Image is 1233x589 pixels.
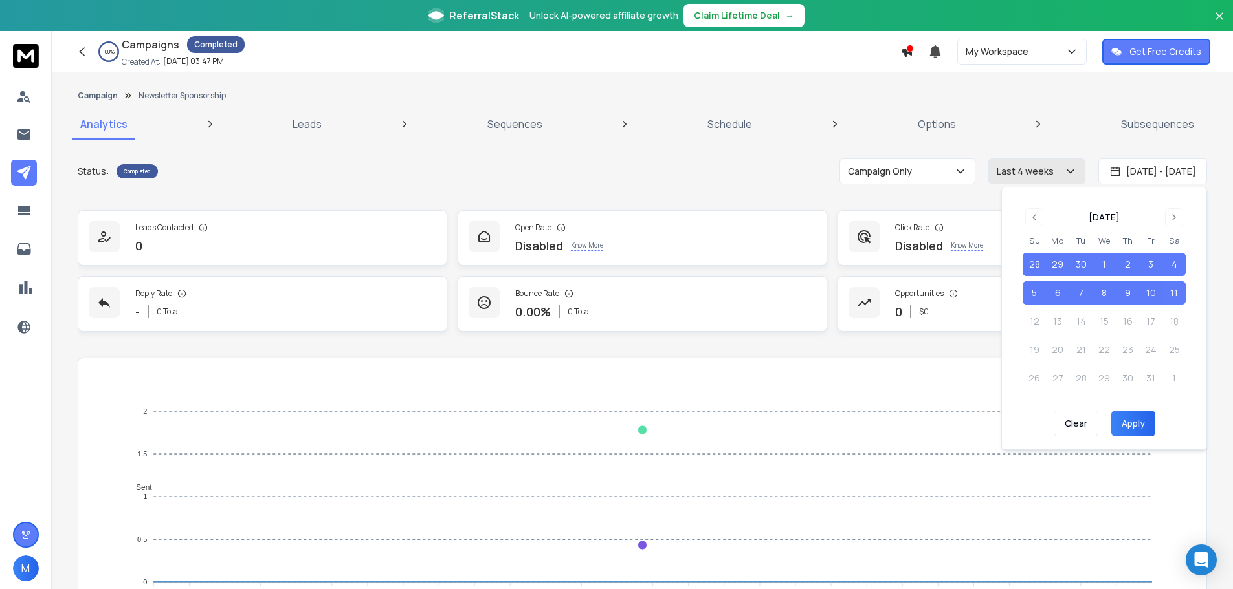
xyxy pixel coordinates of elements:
tspan: 1 [143,493,147,500]
p: 0 Total [157,306,180,317]
button: Get Free Credits [1102,39,1210,65]
button: [DATE] - [DATE] [1098,158,1207,184]
button: 7 [1069,281,1093,305]
a: Schedule [700,109,760,140]
p: 0.00 % [515,303,551,321]
button: 6 [1046,281,1069,305]
button: 11 [1162,281,1186,305]
a: Click RateDisabledKnow More [838,210,1207,266]
button: 1 [1093,253,1116,276]
div: [DATE] [1089,211,1120,224]
p: Analytics [80,116,128,132]
button: M [13,555,39,581]
p: - [135,303,140,321]
button: 30 [1069,253,1093,276]
p: My Workspace [966,45,1034,58]
button: 29 [1046,253,1069,276]
p: Disabled [895,237,943,255]
tspan: 0 [143,578,147,586]
p: Status: [78,165,109,178]
p: Get Free Credits [1129,45,1201,58]
button: 2 [1116,253,1139,276]
button: 10 [1139,281,1162,305]
button: Close banner [1211,8,1228,39]
p: 0 Total [568,306,591,317]
th: Saturday [1162,234,1186,248]
button: Apply [1111,411,1155,436]
th: Monday [1046,234,1069,248]
a: Bounce Rate0.00%0 Total [458,276,827,332]
p: Know More [571,241,603,251]
h1: Campaigns [122,37,179,52]
tspan: 1.5 [137,450,147,458]
p: $ 0 [919,306,929,317]
p: [DATE] 03:47 PM [163,56,224,67]
a: Options [910,109,964,140]
p: Click Rate [895,222,929,233]
p: 0 [895,303,902,321]
button: 9 [1116,281,1139,305]
p: Created At: [122,57,161,67]
button: Go to next month [1165,208,1183,226]
p: Leads [293,116,322,132]
th: Wednesday [1093,234,1116,248]
th: Friday [1139,234,1162,248]
div: Open Intercom Messenger [1186,544,1217,575]
button: 5 [1023,281,1046,305]
th: Sunday [1023,234,1046,248]
th: Thursday [1116,234,1139,248]
span: → [785,9,794,22]
button: Clear [1054,411,1098,436]
th: Tuesday [1069,234,1093,248]
div: Completed [117,164,158,178]
a: Open RateDisabledKnow More [458,210,827,266]
p: Schedule [707,116,752,132]
p: 0 [135,237,142,255]
p: Newsletter Sponsorship [139,91,226,101]
a: Reply Rate-0 Total [78,276,447,332]
p: Unlock AI-powered affiliate growth [529,9,678,22]
button: Claim Lifetime Deal→ [683,4,805,27]
tspan: 2 [143,407,147,415]
p: Opportunities [895,288,944,299]
p: Bounce Rate [515,288,559,299]
span: ReferralStack [449,8,519,23]
a: Opportunities0$0 [838,276,1207,332]
a: Analytics [72,109,135,140]
button: Campaign [78,91,118,101]
tspan: 0.5 [137,535,147,543]
button: 28 [1023,253,1046,276]
a: Leads Contacted0 [78,210,447,266]
p: Last 4 weeks [997,165,1059,178]
p: Options [918,116,956,132]
button: 3 [1139,253,1162,276]
p: Leads Contacted [135,222,194,233]
p: Sequences [487,116,542,132]
a: Subsequences [1113,109,1202,140]
a: Sequences [480,109,550,140]
div: Completed [187,36,245,53]
a: Leads [285,109,329,140]
p: Know More [951,241,983,251]
p: 100 % [103,48,115,56]
p: Subsequences [1121,116,1194,132]
p: Open Rate [515,222,551,233]
button: Go to previous month [1025,208,1043,226]
span: Sent [126,483,152,492]
button: 8 [1093,281,1116,305]
p: Disabled [515,237,563,255]
button: 4 [1162,253,1186,276]
p: Campaign Only [848,165,917,178]
p: Reply Rate [135,288,172,299]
